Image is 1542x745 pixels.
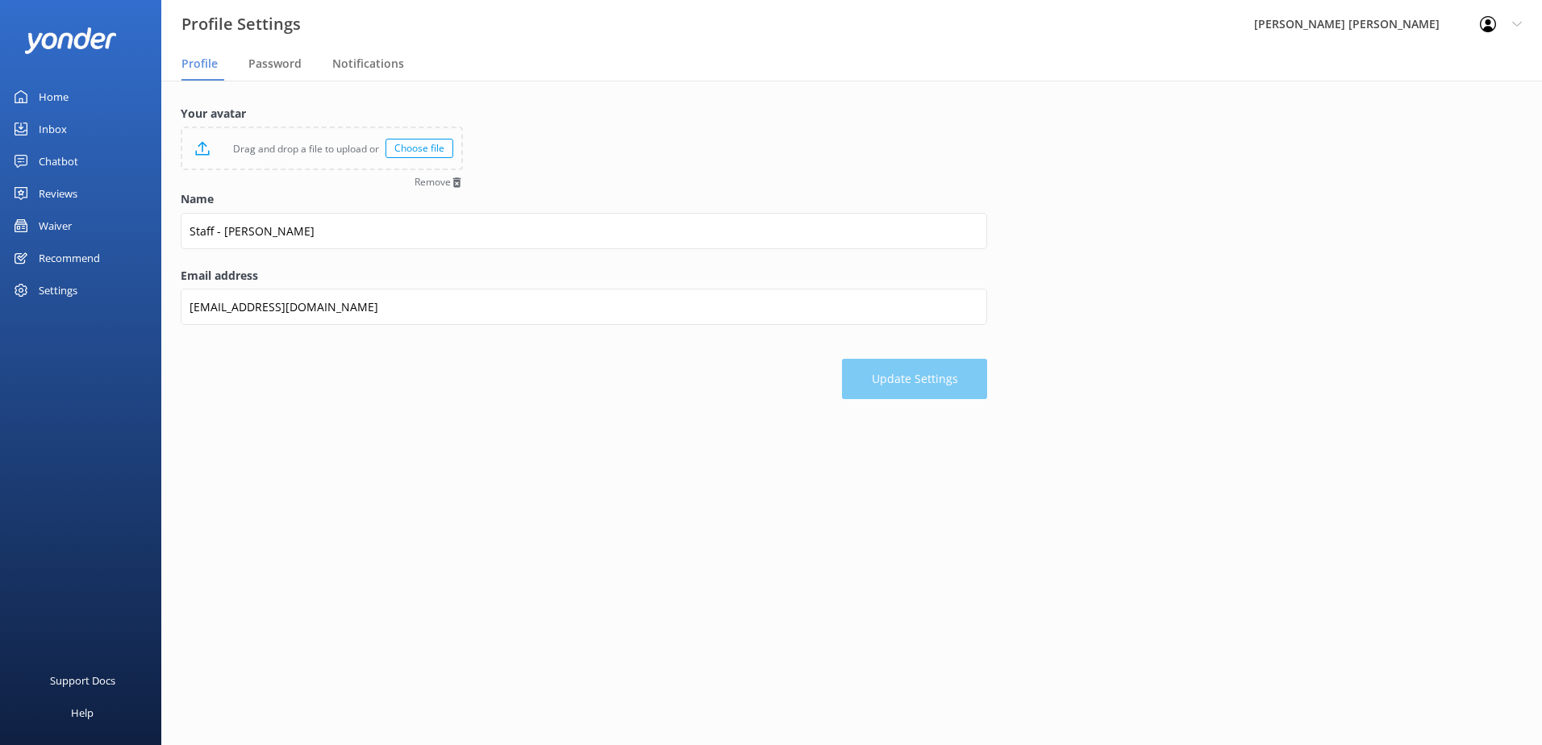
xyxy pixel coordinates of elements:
p: Drag and drop a file to upload or [210,141,385,156]
span: Remove [415,177,451,187]
span: Profile [181,56,218,72]
div: Choose file [385,139,453,158]
div: Reviews [39,177,77,210]
h3: Profile Settings [181,11,301,37]
label: Your avatar [181,105,463,123]
div: Settings [39,274,77,306]
img: yonder-white-logo.png [24,27,117,54]
button: Remove [415,177,463,189]
div: Help [71,697,94,729]
span: Password [248,56,302,72]
div: Home [39,81,69,113]
div: Waiver [39,210,72,242]
div: Inbox [39,113,67,145]
div: Chatbot [39,145,78,177]
label: Email address [181,267,987,285]
label: Name [181,190,987,208]
div: Recommend [39,242,100,274]
span: Notifications [332,56,404,72]
div: Support Docs [50,664,115,697]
